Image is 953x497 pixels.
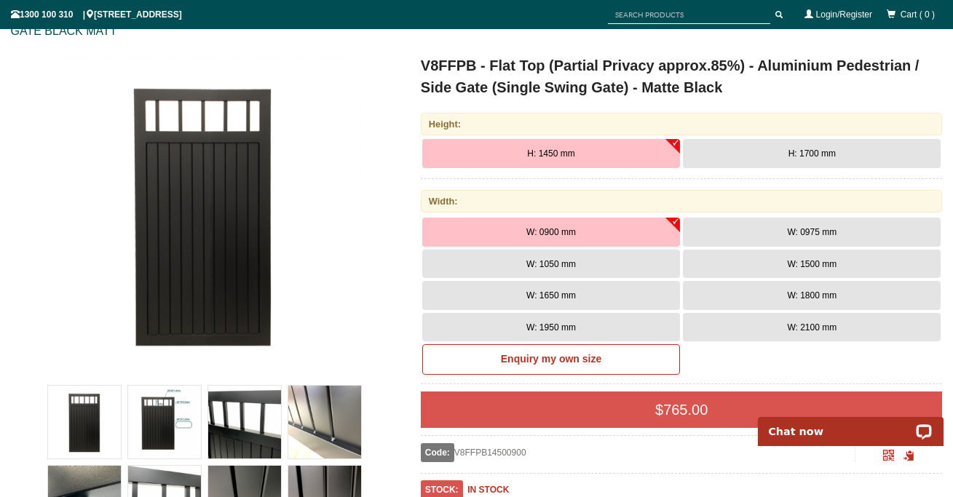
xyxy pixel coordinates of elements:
[816,9,872,20] a: Login/Register
[421,55,943,98] h1: V8FFPB - Flat Top (Partial Privacy approx.85%) - Aluminium Pedestrian / Side Gate (Single Swing G...
[527,148,574,159] span: H: 1450 mm
[421,443,454,462] span: Code:
[421,190,943,212] div: Width:
[683,218,941,247] button: W: 0975 mm
[422,281,680,310] button: W: 1650 mm
[288,386,361,458] img: V8FFPB - Flat Top (Partial Privacy approx.85%) - Aluminium Pedestrian / Side Gate (Single Swing G...
[683,139,941,168] button: H: 1700 mm
[422,250,680,279] button: W: 1050 mm
[787,227,837,237] span: W: 0975 mm
[683,250,941,279] button: W: 1500 mm
[901,9,935,20] span: Cart ( 0 )
[787,290,837,301] span: W: 1800 mm
[526,322,576,333] span: W: 1950 mm
[903,450,914,461] span: Click to copy the URL
[526,290,576,301] span: W: 1650 mm
[608,6,770,24] input: SEARCH PRODUCTS
[501,353,601,365] b: Enquiry my own size
[128,386,201,458] img: V8FFPB - Flat Top (Partial Privacy approx.85%) - Aluminium Pedestrian / Side Gate (Single Swing G...
[421,391,943,428] div: $
[208,386,281,458] img: V8FFPB - Flat Top (Partial Privacy approx.85%) - Aluminium Pedestrian / Side Gate (Single Swing G...
[526,259,576,269] span: W: 1050 mm
[421,113,943,135] div: Height:
[526,227,576,237] span: W: 0900 mm
[663,402,708,418] span: 765.00
[11,9,182,20] span: 1300 100 310 | [STREET_ADDRESS]
[787,259,837,269] span: W: 1500 mm
[422,139,680,168] button: H: 1450 mm
[683,313,941,342] button: W: 2100 mm
[467,485,509,495] b: IN STOCK
[12,55,398,375] a: V8FFPB - Flat Top (Partial Privacy approx.85%) - Aluminium Pedestrian / Side Gate (Single Swing G...
[422,344,680,375] a: Enquiry my own size
[787,322,837,333] span: W: 2100 mm
[422,218,680,247] button: W: 0900 mm
[48,386,121,458] img: V8FFPB - Flat Top (Partial Privacy approx.85%) - Aluminium Pedestrian / Side Gate (Single Swing G...
[422,313,680,342] button: W: 1950 mm
[683,281,941,310] button: W: 1800 mm
[883,452,894,462] a: Click to enlarge and scan to share.
[44,55,365,375] img: V8FFPB - Flat Top (Partial Privacy approx.85%) - Aluminium Pedestrian / Side Gate (Single Swing G...
[421,443,855,462] div: V8FFPB14500900
[788,148,836,159] span: H: 1700 mm
[748,400,953,446] iframe: LiveChat chat widget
